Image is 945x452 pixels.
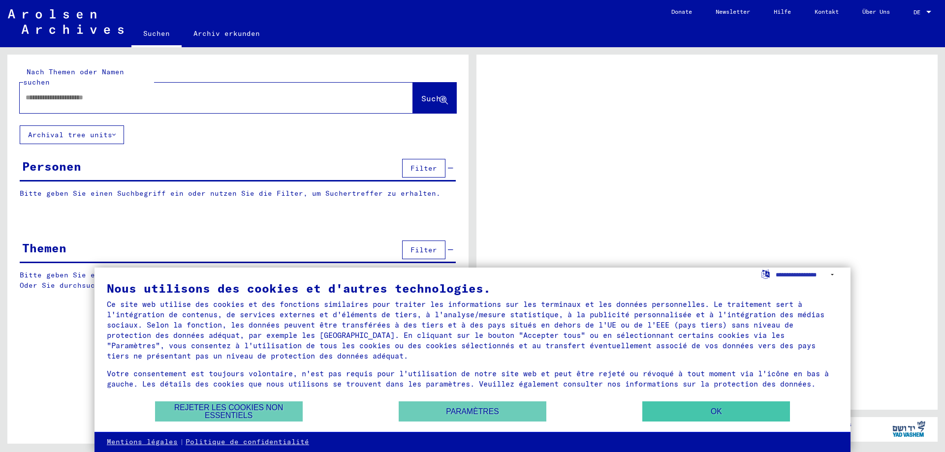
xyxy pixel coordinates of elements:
[410,245,437,254] span: Filter
[182,22,272,45] a: Archiv erkunden
[23,67,124,87] mat-label: Nach Themen oder Namen suchen
[413,83,456,113] button: Suche
[776,268,838,282] select: Choisir la langue
[642,401,790,422] button: OK
[107,368,838,389] div: Votre consentement est toujours volontaire, n'est pas requis pour l'utilisation de notre site web...
[760,269,771,278] label: Choisir la langue
[107,437,178,447] a: Mentions légales
[22,239,66,257] div: Themen
[913,9,924,16] span: DE
[399,401,546,422] button: Paramètres
[20,270,456,291] p: Bitte geben Sie einen Suchbegriff ein oder nutzen Sie die Filter, um Suchertreffer zu erhalten. O...
[155,401,303,422] button: Rejeter les cookies non essentiels
[20,125,124,144] button: Archival tree units
[890,417,927,441] img: yv_logo.png
[22,157,81,175] div: Personen
[186,437,309,447] a: Politique de confidentialité
[402,159,445,178] button: Filter
[8,9,124,34] img: Arolsen_neg.svg
[20,188,456,199] p: Bitte geben Sie einen Suchbegriff ein oder nutzen Sie die Filter, um Suchertreffer zu erhalten.
[107,299,838,361] div: Ce site web utilise des cookies et des fonctions similaires pour traiter les informations sur les...
[131,22,182,47] a: Suchen
[410,164,437,173] span: Filter
[402,241,445,259] button: Filter
[107,282,838,294] div: Nous utilisons des cookies et d'autres technologies.
[421,93,446,103] span: Suche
